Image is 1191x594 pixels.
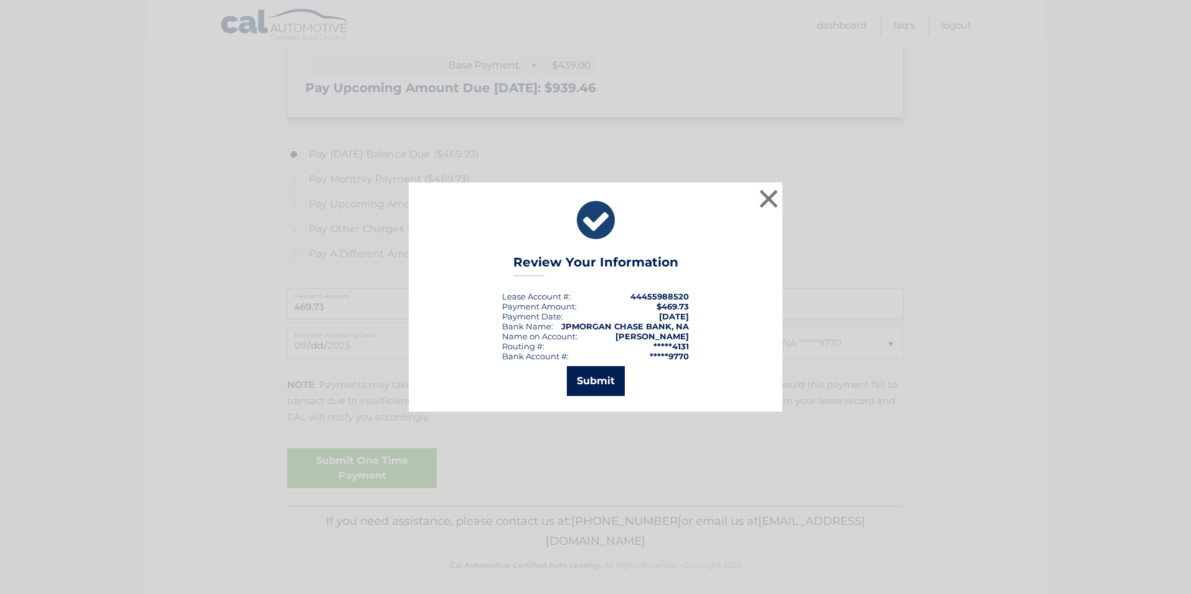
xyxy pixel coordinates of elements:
strong: [PERSON_NAME] [615,331,689,341]
strong: JPMORGAN CHASE BANK, NA [561,321,689,331]
div: : [502,311,563,321]
div: Lease Account #: [502,291,571,301]
h3: Review Your Information [513,255,678,276]
div: Name on Account: [502,331,577,341]
strong: 44455988520 [630,291,689,301]
div: Payment Amount: [502,301,577,311]
div: Routing #: [502,341,544,351]
button: × [756,186,781,211]
span: Payment Date [502,311,561,321]
div: Bank Name: [502,321,553,331]
button: Submit [567,366,625,396]
span: [DATE] [659,311,689,321]
div: Bank Account #: [502,351,569,361]
span: $469.73 [657,301,689,311]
